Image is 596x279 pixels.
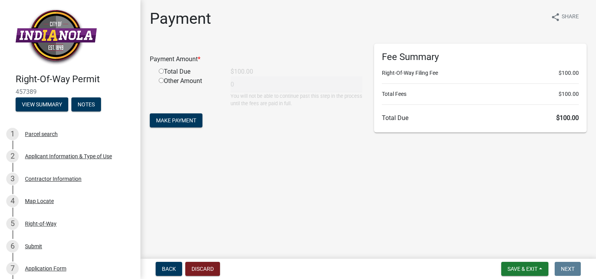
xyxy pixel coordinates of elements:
[16,102,68,108] wm-modal-confirm: Summary
[6,128,19,140] div: 1
[6,150,19,162] div: 2
[559,69,579,77] span: $100.00
[556,114,579,122] span: $100.00
[501,262,548,276] button: Save & Exit
[16,8,97,65] img: City of Indianola, Iowa
[153,67,225,76] div: Total Due
[555,262,581,276] button: Next
[25,244,42,249] div: Submit
[25,176,82,182] div: Contractor Information
[6,195,19,207] div: 4
[6,262,19,275] div: 7
[153,76,225,107] div: Other Amount
[71,97,101,111] button: Notes
[25,266,66,271] div: Application Form
[150,9,211,28] h1: Payment
[25,198,54,204] div: Map Locate
[6,173,19,185] div: 3
[16,74,134,85] h4: Right-Of-Way Permit
[545,9,585,25] button: shareShare
[25,131,58,137] div: Parcel search
[559,90,579,98] span: $100.00
[6,217,19,230] div: 5
[382,51,579,63] h6: Fee Summary
[382,114,579,122] h6: Total Due
[185,262,220,276] button: Discard
[562,12,579,22] span: Share
[507,266,537,272] span: Save & Exit
[561,266,575,272] span: Next
[150,113,202,127] button: Make Payment
[382,69,579,77] li: Right-Of-Way Filing Fee
[551,12,560,22] i: share
[71,102,101,108] wm-modal-confirm: Notes
[25,221,57,226] div: Right-of-Way
[162,266,176,272] span: Back
[382,90,579,98] li: Total Fees
[16,97,68,111] button: View Summary
[6,240,19,253] div: 6
[156,262,182,276] button: Back
[16,88,125,95] span: 457389
[144,55,368,64] div: Payment Amount
[156,117,196,124] span: Make Payment
[25,154,112,159] div: Applicant Information & Type of Use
